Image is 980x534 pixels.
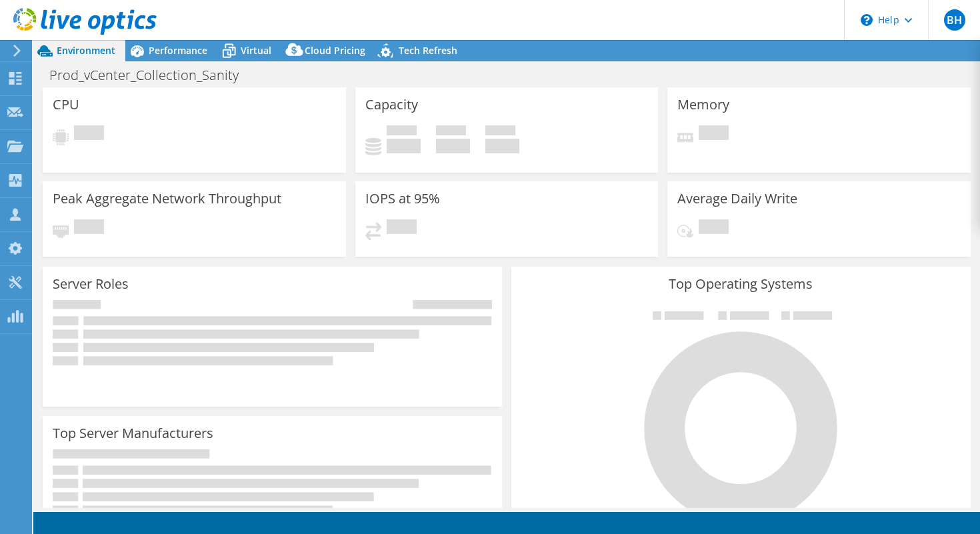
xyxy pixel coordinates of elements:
span: Pending [699,219,729,237]
h3: IOPS at 95% [365,191,440,206]
span: Cloud Pricing [305,44,365,57]
h3: Peak Aggregate Network Throughput [53,191,281,206]
h3: Memory [677,97,729,112]
h3: Top Server Manufacturers [53,426,213,441]
span: Total [485,125,515,139]
h4: 0 GiB [485,139,519,153]
h3: Capacity [365,97,418,112]
span: Virtual [241,44,271,57]
h3: Top Operating Systems [521,277,961,291]
span: BH [944,9,965,31]
span: Performance [149,44,207,57]
span: Pending [74,125,104,143]
span: Used [387,125,417,139]
h3: Average Daily Write [677,191,797,206]
h4: 0 GiB [387,139,421,153]
span: Pending [699,125,729,143]
span: Pending [387,219,417,237]
span: Environment [57,44,115,57]
span: Tech Refresh [399,44,457,57]
span: Pending [74,219,104,237]
h4: 0 GiB [436,139,470,153]
span: Free [436,125,466,139]
svg: \n [861,14,873,26]
h1: Prod_vCenter_Collection_Sanity [43,68,259,83]
h3: Server Roles [53,277,129,291]
h3: CPU [53,97,79,112]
